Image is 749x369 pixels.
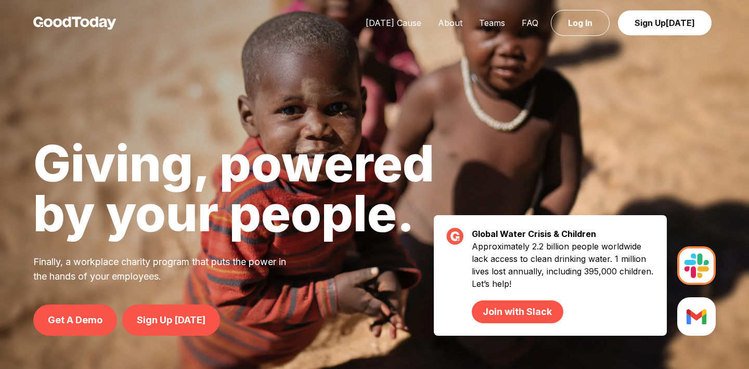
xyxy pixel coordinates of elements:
[33,305,117,336] a: Get A Demo
[33,138,434,238] h1: Giving, powered by your people.
[513,18,547,28] a: FAQ
[33,255,300,284] p: Finally, a workplace charity program that puts the power in the hands of your employees.
[618,10,712,35] a: Sign Up[DATE]
[551,10,610,36] a: Log In
[472,229,596,239] strong: Global Water Crisis & Children
[472,240,654,323] p: Approximately 2.2 billion people worldwide lack access to clean drinking water. 1 million lives l...
[472,300,563,323] a: Join with Slack
[122,305,220,336] a: Sign Up [DATE]
[471,18,513,28] a: Teams
[677,246,716,285] img: Slack
[357,18,430,28] a: [DATE] Cause
[430,18,471,28] a: About
[666,18,695,28] span: [DATE]
[677,297,716,336] img: Slack
[33,17,117,30] img: GoodToday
